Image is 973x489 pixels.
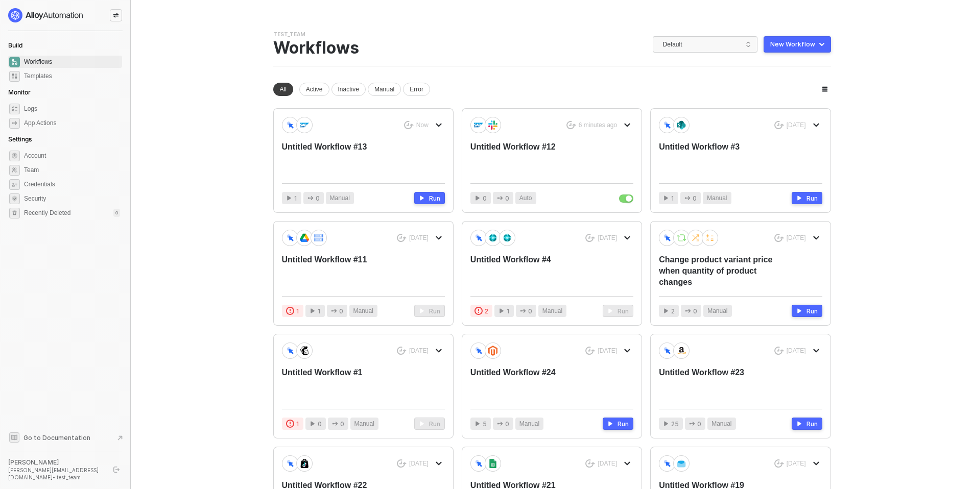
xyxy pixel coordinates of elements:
span: 5 [483,419,487,429]
span: icon-success-page [397,234,407,242]
span: 1 [318,306,321,316]
span: Manual [353,306,373,316]
button: Run [414,418,445,430]
div: Run [806,194,818,203]
span: Manual [711,419,731,429]
img: icon [286,120,295,129]
span: Account [24,150,120,162]
a: logo [8,8,122,22]
img: icon [503,233,512,242]
span: Auto [519,193,532,203]
span: icon-app-actions [689,421,695,427]
span: marketplace [9,71,20,82]
span: icon-arrow-down [813,235,819,241]
img: icon [474,346,483,355]
span: 25 [671,419,679,429]
div: Manual [368,83,401,96]
img: icon [488,346,497,356]
button: Run [792,192,822,204]
span: icon-success-page [774,234,784,242]
span: icon-success-page [585,234,595,242]
span: icon-app-actions [685,308,691,314]
img: logo [8,8,84,22]
div: [DATE] [787,234,806,242]
span: 2 [671,306,675,316]
span: Manual [519,419,539,429]
div: [DATE] [598,347,617,355]
img: icon [677,347,686,355]
span: 1 [671,193,674,203]
span: icon-logs [9,104,20,114]
span: 2 [485,306,488,316]
span: 0 [318,419,322,429]
span: 1 [294,193,297,203]
div: Untitled Workflow #13 [282,141,412,175]
span: security [9,193,20,204]
span: 0 [693,193,697,203]
span: icon-app-actions [331,308,337,314]
span: icon-arrow-down [436,235,442,241]
div: [DATE] [409,459,429,468]
button: Run [792,305,822,317]
img: icon [286,459,295,468]
img: icon [662,459,672,468]
span: Settings [8,135,32,143]
img: icon [300,459,309,468]
div: 6 minutes ago [579,121,617,130]
div: [DATE] [409,347,429,355]
span: icon-arrow-down [624,235,630,241]
span: document-arrow [115,433,125,443]
span: Manual [354,419,374,429]
span: logout [113,467,120,473]
span: Manual [707,193,727,203]
span: 1 [296,306,299,316]
img: icon [677,233,686,242]
div: [DATE] [787,459,806,468]
div: 0 [113,209,120,217]
span: icon-app-actions [307,195,314,201]
span: icon-app-actions [497,195,503,201]
span: icon-arrow-down [624,348,630,354]
div: Change product variant price when quantity of product changes [659,254,789,288]
span: documentation [9,432,19,443]
span: icon-app-actions [520,308,526,314]
button: Run [792,418,822,430]
span: 0 [505,419,509,429]
span: icon-app-actions [497,421,503,427]
img: icon [705,233,715,242]
img: icon [662,120,672,129]
span: 0 [697,419,701,429]
div: [PERSON_NAME][EMAIL_ADDRESS][DOMAIN_NAME] • test_team [8,467,104,481]
span: icon-success-page [397,347,407,355]
div: test_team [273,31,305,38]
span: credentials [9,179,20,190]
img: icon [677,459,686,468]
button: Run [603,305,633,317]
div: Untitled Workflow #24 [470,367,601,401]
span: 1 [507,306,510,316]
div: App Actions [24,119,56,128]
img: icon [286,233,295,242]
span: 1 [296,419,299,429]
img: icon [286,346,295,355]
span: icon-success-page [404,121,414,130]
span: Go to Documentation [23,433,90,442]
div: Inactive [331,83,366,96]
span: settings [9,151,20,161]
span: Default [663,37,751,52]
span: 0 [483,193,487,203]
span: Build [8,41,22,49]
div: Workflows [273,38,359,58]
img: icon [474,120,483,130]
img: icon [691,233,700,242]
span: Team [24,164,120,176]
span: Workflows [24,56,120,68]
button: Run [414,192,445,204]
img: icon [662,346,672,355]
span: Logs [24,103,120,115]
span: settings [9,208,20,218]
div: Error [403,83,430,96]
span: icon-success-page [774,121,784,130]
span: icon-success-page [774,347,784,355]
div: Untitled Workflow #11 [282,254,412,288]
